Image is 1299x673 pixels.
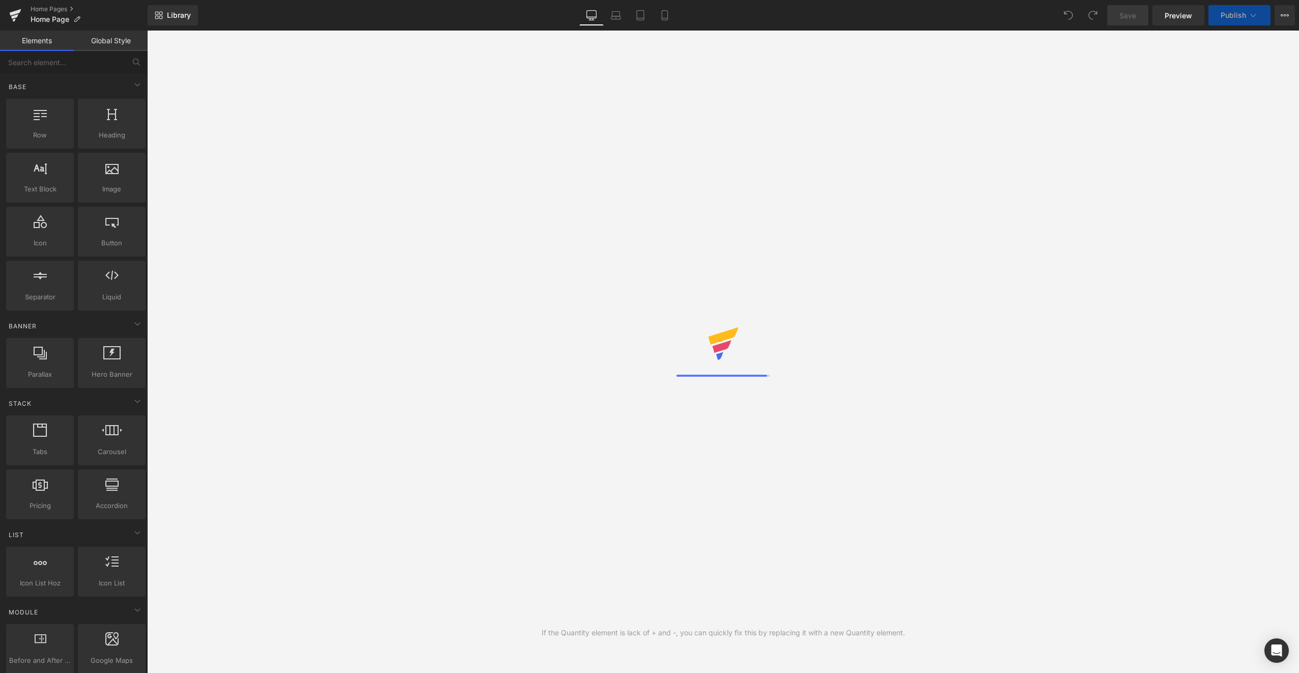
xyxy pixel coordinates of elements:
[81,446,143,457] span: Carousel
[1275,5,1295,25] button: More
[81,292,143,302] span: Liquid
[31,15,69,23] span: Home Page
[9,655,71,666] span: Before and After Images
[604,5,628,25] a: Laptop
[628,5,653,25] a: Tablet
[81,655,143,666] span: Google Maps
[1119,10,1136,21] span: Save
[1152,5,1204,25] a: Preview
[9,446,71,457] span: Tabs
[81,369,143,380] span: Hero Banner
[9,369,71,380] span: Parallax
[81,184,143,194] span: Image
[9,238,71,248] span: Icon
[8,321,38,331] span: Banner
[81,130,143,141] span: Heading
[1208,5,1270,25] button: Publish
[9,578,71,588] span: Icon List Hoz
[9,130,71,141] span: Row
[148,5,198,25] a: New Library
[9,500,71,511] span: Pricing
[167,11,191,20] span: Library
[74,31,148,51] a: Global Style
[9,184,71,194] span: Text Block
[31,5,148,13] a: Home Pages
[81,578,143,588] span: Icon List
[1165,10,1192,21] span: Preview
[1083,5,1103,25] button: Redo
[1058,5,1079,25] button: Undo
[8,399,33,408] span: Stack
[81,238,143,248] span: Button
[1264,638,1289,663] div: Open Intercom Messenger
[9,292,71,302] span: Separator
[8,82,27,92] span: Base
[1221,11,1246,19] span: Publish
[542,627,905,638] div: If the Quantity element is lack of + and -, you can quickly fix this by replacing it with a new Q...
[81,500,143,511] span: Accordion
[579,5,604,25] a: Desktop
[653,5,677,25] a: Mobile
[8,607,39,617] span: Module
[8,530,25,540] span: List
